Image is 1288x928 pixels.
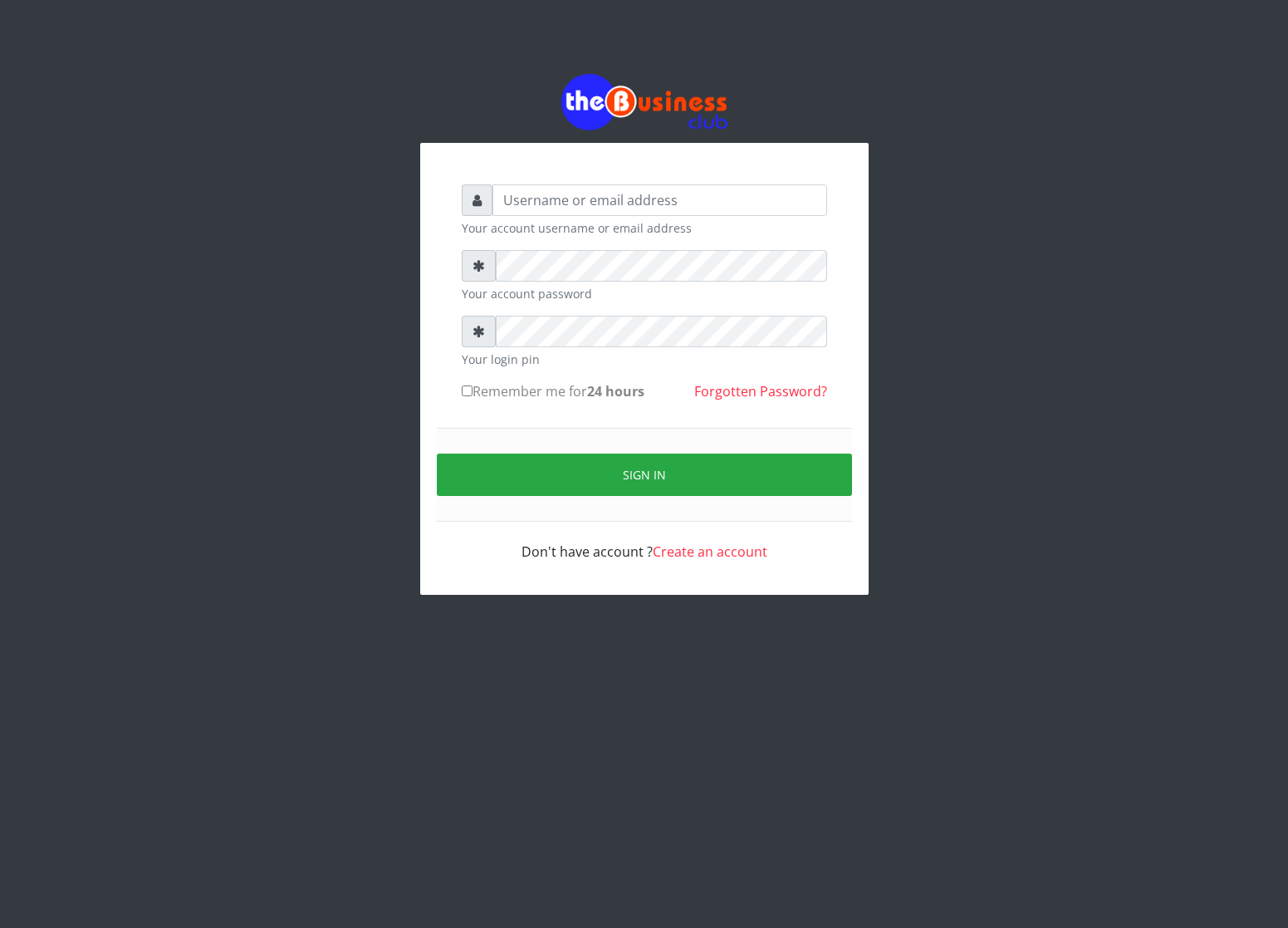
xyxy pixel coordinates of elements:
button: Sign in [437,454,852,496]
label: Remember me for [462,381,644,401]
small: Your account username or email address [462,219,827,237]
input: Username or email address [492,184,827,216]
input: Remember me for24 hours [462,385,473,396]
a: Create an account [653,543,767,561]
small: Your login pin [462,351,827,368]
div: Don't have account ? [462,522,827,562]
a: Forgotten Password? [694,382,827,400]
b: 24 hours [587,382,644,400]
small: Your account password [462,285,827,302]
